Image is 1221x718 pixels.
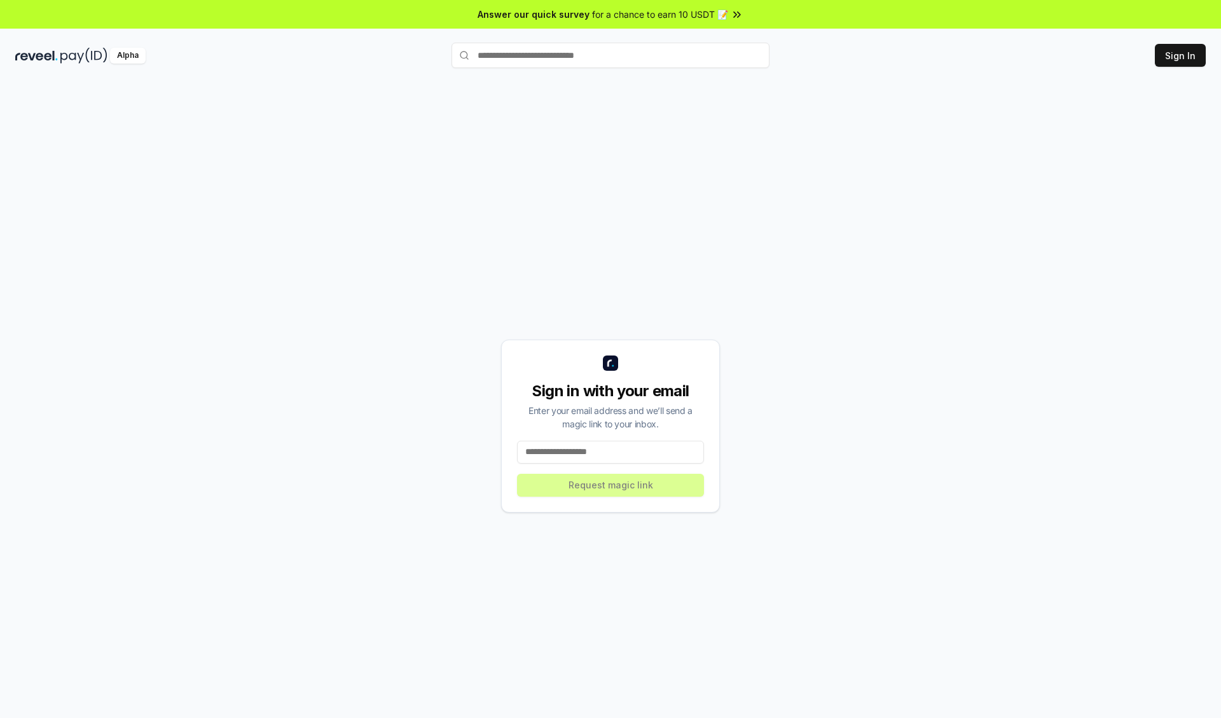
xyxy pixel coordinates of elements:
div: Alpha [110,48,146,64]
span: Answer our quick survey [478,8,590,21]
img: reveel_dark [15,48,58,64]
div: Sign in with your email [517,381,704,401]
div: Enter your email address and we’ll send a magic link to your inbox. [517,404,704,431]
button: Sign In [1155,44,1206,67]
img: logo_small [603,356,618,371]
img: pay_id [60,48,107,64]
span: for a chance to earn 10 USDT 📝 [592,8,728,21]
